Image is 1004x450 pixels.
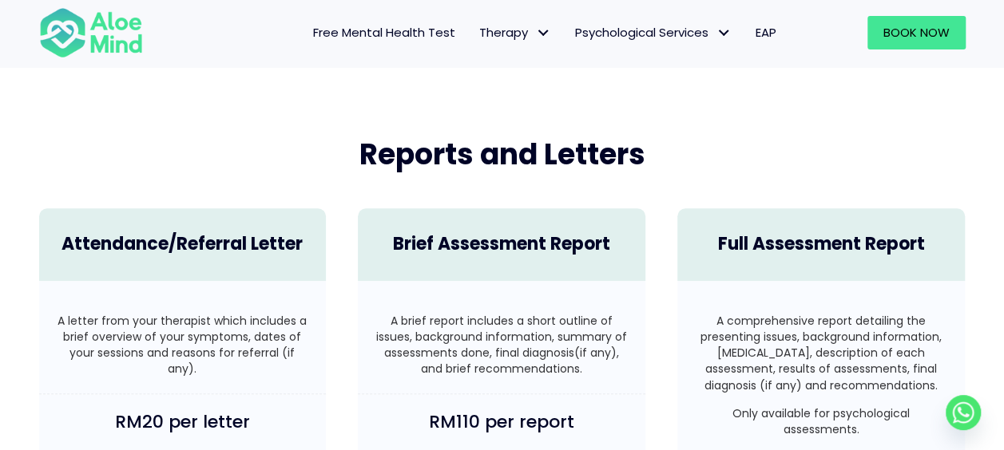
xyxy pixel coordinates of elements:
p: A comprehensive report detailing the presenting issues, background information, [MEDICAL_DATA], d... [693,313,950,393]
span: Therapy: submenu [532,22,555,45]
span: Psychological Services: submenu [712,22,736,45]
span: Psychological Services [575,24,732,41]
a: TherapyTherapy: submenu [467,16,563,49]
a: Book Now [867,16,966,49]
h4: Attendance/Referral Letter [55,232,311,257]
img: Aloe mind Logo [39,6,143,59]
p: Only available for psychological assessments. [693,405,950,438]
span: Therapy [479,24,551,41]
span: Book Now [883,24,950,41]
h4: RM20 per letter [55,410,311,435]
a: EAP [744,16,788,49]
a: Whatsapp [946,395,981,430]
p: A letter from your therapist which includes a brief overview of your symptoms, dates of your sess... [55,313,311,377]
span: Free Mental Health Test [313,24,455,41]
h4: Brief Assessment Report [374,232,629,257]
h4: Full Assessment Report [693,232,950,257]
a: Free Mental Health Test [301,16,467,49]
a: Psychological ServicesPsychological Services: submenu [563,16,744,49]
h4: RM110 per report [374,410,629,435]
p: A brief report includes a short outline of issues, background information, summary of assessments... [374,313,629,377]
span: Reports and Letters [359,134,645,175]
nav: Menu [164,16,788,49]
span: EAP [756,24,776,41]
